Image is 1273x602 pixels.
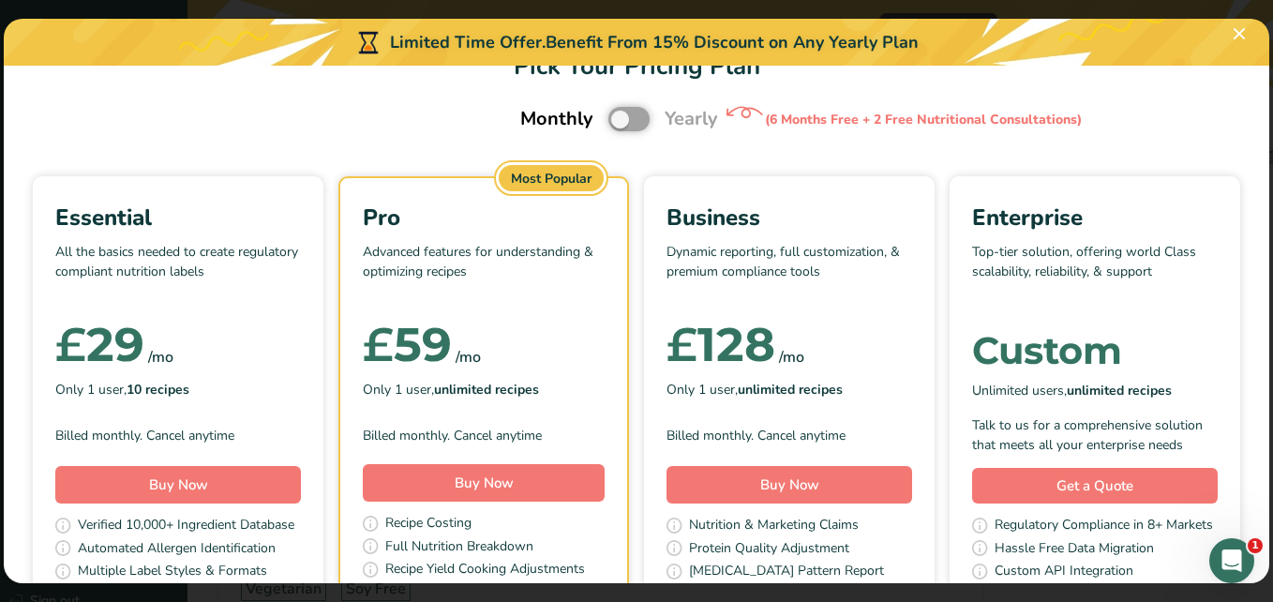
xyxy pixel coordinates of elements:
p: Dynamic reporting, full customization, & premium compliance tools [666,242,912,298]
div: /mo [456,346,481,369]
div: Talk to us for a comprehensive solution that meets all your enterprise needs [972,415,1218,455]
div: Billed monthly. Cancel anytime [363,426,605,445]
span: Automated Allergen Identification [78,538,276,562]
div: Most Popular [499,165,604,191]
div: Billed monthly. Cancel anytime [55,426,301,445]
b: unlimited recipes [738,381,843,399]
span: Only 1 user, [666,380,843,399]
span: Recipe Costing [385,513,472,536]
a: Get a Quote [972,468,1218,504]
span: Protein Quality Adjustment [689,538,849,562]
b: unlimited recipes [434,381,539,399]
div: 29 [55,326,144,364]
div: Benefit From 15% Discount on Any Yearly Plan [546,30,919,55]
div: 59 [363,326,452,364]
b: 10 recipes [127,381,189,399]
div: Limited Time Offer. [4,19,1269,66]
div: Enterprise [972,201,1218,234]
span: Regulatory Compliance in 8+ Markets [995,515,1213,538]
span: Only 1 user, [363,380,539,399]
span: Buy Now [149,475,208,494]
div: Billed monthly. Cancel anytime [666,426,912,445]
button: Buy Now [666,466,912,504]
span: Monthly [520,105,593,133]
span: £ [363,316,394,373]
div: Custom [972,332,1218,369]
div: 128 [666,326,775,364]
span: Multiple Label Styles & Formats [78,561,267,584]
div: Business [666,201,912,234]
span: Buy Now [760,475,819,494]
span: Recipe Yield Cooking Adjustments [385,559,585,582]
span: £ [55,316,86,373]
h1: Pick Your Pricing Plan [26,48,1247,84]
span: [MEDICAL_DATA] Pattern Report [689,561,884,584]
p: All the basics needed to create regulatory compliant nutrition labels [55,242,301,298]
p: Top-tier solution, offering world Class scalability, reliability, & support [972,242,1218,298]
b: unlimited recipes [1067,382,1172,399]
span: Unlimited users, [972,381,1172,400]
span: 1 [1248,538,1263,553]
div: /mo [148,346,173,369]
span: Hassle Free Data Migration [995,538,1154,562]
span: Custom API Integration [995,561,1133,584]
span: Verified 10,000+ Ingredient Database [78,515,294,538]
span: Full Nutrition Breakdown [385,536,533,560]
div: Essential [55,201,301,234]
iframe: Intercom live chat [1209,538,1254,583]
button: Buy Now [55,466,301,504]
span: Yearly [665,105,718,133]
span: Buy Now [455,474,514,492]
div: /mo [779,346,804,369]
span: Only 1 user, [55,380,189,399]
p: Advanced features for understanding & optimizing recipes [363,242,605,298]
button: Buy Now [363,464,605,502]
div: (6 Months Free + 2 Free Nutritional Consultations) [765,110,1082,129]
span: £ [666,316,697,373]
span: Nutrition & Marketing Claims [689,515,859,538]
span: Get a Quote [1056,475,1133,497]
div: Pro [363,201,605,234]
